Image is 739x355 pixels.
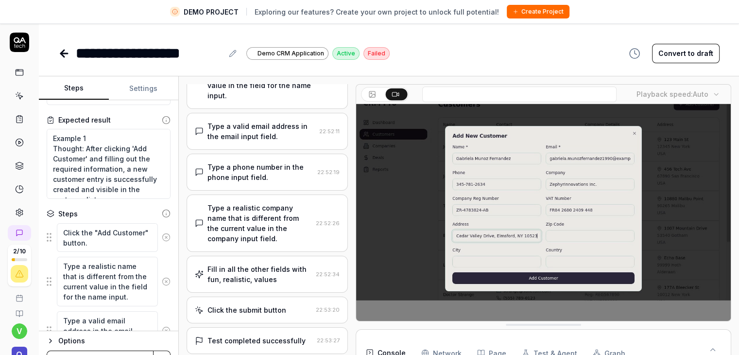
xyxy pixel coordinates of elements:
button: Steps [39,77,109,100]
div: Suggestions [47,223,171,253]
button: Create Project [507,5,569,18]
div: Steps [58,209,78,219]
a: New conversation [8,225,31,241]
div: Click the submit button [207,305,286,315]
a: Documentation [4,302,34,318]
button: v [12,323,27,339]
span: DEMO PROJECT [184,7,239,17]
div: Suggestions [47,311,171,351]
time: 22:52:11 [319,128,340,135]
span: Exploring our features? Create your own project to unlock full potential! [255,7,499,17]
div: Fill in all the other fields with fun, realistic, values [207,264,311,284]
span: 2 / 10 [13,248,26,254]
a: Book a call with us [4,286,34,302]
span: Demo CRM Application [258,49,324,58]
div: Type a phone number in the phone input field. [207,162,313,182]
div: Failed [363,47,390,60]
time: 22:52:34 [316,271,340,278]
button: Remove step [158,228,174,247]
a: Demo CRM Application [246,47,328,60]
time: 22:52:26 [316,220,340,227]
button: Convert to draft [652,44,720,63]
div: Playback speed: [636,89,708,99]
button: Remove step [158,321,174,340]
button: Settings [109,77,179,100]
div: Type a valid email address in the email input field. [207,121,315,142]
time: 22:53:27 [317,337,340,344]
div: Suggestions [47,256,171,307]
div: Active [332,47,360,60]
div: Expected result [58,115,111,125]
div: Type a realistic company name that is different from the current value in the company input field. [207,203,311,244]
div: Options [58,335,171,347]
time: 22:53:20 [316,306,340,313]
div: Test completed successfully [207,336,306,346]
button: Remove step [158,272,174,291]
time: 22:52:19 [317,169,340,176]
button: Options [47,335,171,347]
button: View version history [623,44,646,63]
